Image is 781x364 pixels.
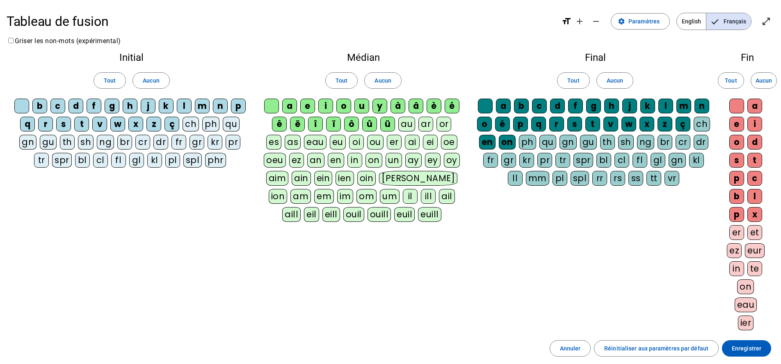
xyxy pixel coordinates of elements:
div: ch [694,117,710,131]
span: Aucun [756,76,772,85]
button: Tout [557,72,589,89]
div: gr [501,153,516,168]
div: b [729,189,744,204]
button: Paramètres [611,13,670,30]
div: th [600,135,615,150]
div: e [300,99,315,113]
div: ar [418,117,433,131]
div: spr [573,153,593,168]
div: c [532,99,547,113]
div: ê [272,117,287,131]
div: bl [596,153,611,168]
label: Griser les non-mots (expérimental) [7,37,121,45]
div: eill [322,207,340,222]
span: Annuler [560,343,581,353]
h2: Initial [13,53,250,62]
div: t [74,117,89,131]
div: er [387,135,402,150]
span: Aucun [143,76,159,85]
div: tr [34,153,49,168]
button: Aucun [751,72,777,89]
div: a [747,99,762,113]
div: eur [745,243,765,258]
mat-icon: settings [618,18,625,25]
mat-button-toggle-group: Language selection [676,13,751,30]
div: w [110,117,125,131]
div: ph [519,135,536,150]
div: em [314,189,334,204]
div: spl [183,153,202,168]
div: ss [628,171,643,186]
div: x [747,207,762,222]
div: ç [164,117,179,131]
div: gl [129,153,144,168]
div: an [307,153,324,168]
div: ô [344,117,359,131]
div: pl [553,171,567,186]
mat-icon: add [575,16,585,26]
div: mm [526,171,549,186]
div: gl [651,153,665,168]
div: c [50,99,65,113]
div: d [747,135,762,150]
div: eau [304,135,327,150]
div: fl [633,153,647,168]
div: pr [537,153,552,168]
span: Aucun [375,76,391,85]
div: oeu [264,153,286,168]
div: om [356,189,377,204]
div: v [603,117,618,131]
div: m [676,99,691,113]
div: er [729,225,744,240]
div: cl [93,153,108,168]
span: Paramètres [628,16,660,26]
div: ier [738,316,754,330]
div: in [347,153,362,168]
h2: Médian [263,53,464,62]
div: l [658,99,673,113]
div: g [586,99,601,113]
div: o [729,135,744,150]
div: t [747,153,762,168]
span: Tout [336,76,347,85]
div: r [549,117,564,131]
div: p [513,117,528,131]
mat-icon: remove [591,16,601,26]
button: Tout [718,72,744,89]
div: x [639,117,654,131]
div: s [567,117,582,131]
div: z [658,117,672,131]
div: q [20,117,35,131]
div: eil [304,207,319,222]
div: ng [97,135,114,150]
div: es [266,135,281,150]
div: tr [555,153,570,168]
div: [PERSON_NAME] [379,171,457,186]
div: phr [205,153,226,168]
div: i [747,117,762,131]
span: Enregistrer [732,343,761,353]
div: fr [171,135,186,150]
div: vr [665,171,679,186]
div: as [285,135,301,150]
div: eau [735,297,757,312]
div: tt [646,171,661,186]
button: Diminuer la taille de la police [588,13,604,30]
h2: Final [477,53,714,62]
div: un [386,153,402,168]
div: ë [290,117,305,131]
div: on [737,279,754,294]
div: y [372,99,387,113]
div: th [60,135,75,150]
div: te [747,261,762,276]
div: cl [614,153,629,168]
div: in [729,261,744,276]
div: d [550,99,565,113]
div: x [128,117,143,131]
div: et [747,225,762,240]
span: Tout [567,76,579,85]
div: fl [111,153,126,168]
div: en [479,135,496,150]
div: s [56,117,71,131]
div: s [729,153,744,168]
